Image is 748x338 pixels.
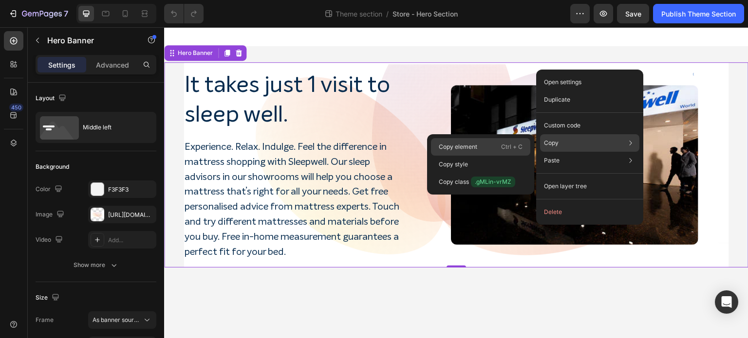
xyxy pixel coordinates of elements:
[393,9,458,19] span: Store - Hero Section
[93,316,140,324] span: As banner source
[36,183,64,196] div: Color
[9,104,23,111] div: 450
[36,256,156,274] button: Show more
[36,92,68,105] div: Layout
[108,185,154,194] div: F3F3F3
[544,139,559,147] p: Copy
[4,4,73,23] button: 7
[544,182,587,191] p: Open layer tree
[36,316,54,324] label: Frame
[287,58,534,217] img: gempages_554550234542244724-34073536-8332-4f79-bb0e-56d28f3dfd11.webp
[108,236,154,245] div: Add...
[164,4,204,23] div: Undo/Redo
[88,311,156,329] button: As banner source
[544,95,570,104] p: Duplicate
[36,233,65,247] div: Video
[625,10,641,18] span: Save
[544,156,560,165] p: Paste
[544,78,581,87] p: Open settings
[439,142,477,151] p: Copy element
[617,4,649,23] button: Save
[501,142,523,152] p: Ctrl + C
[96,60,129,70] p: Advanced
[74,260,119,270] div: Show more
[12,21,51,30] div: Hero Banner
[36,291,61,304] div: Size
[19,42,240,104] h2: It takes just 1 visit to sleep well.
[36,162,69,171] div: Background
[48,60,75,70] p: Settings
[715,290,738,314] div: Open Intercom Messenger
[83,116,142,139] div: Middle left
[334,9,384,19] span: Theme section
[47,35,130,46] p: Hero Banner
[540,203,639,221] button: Delete
[36,208,66,221] div: Image
[439,177,515,187] p: Copy class
[653,4,744,23] button: Publish Theme Section
[661,9,736,19] div: Publish Theme Section
[386,9,389,19] span: /
[64,8,68,19] p: 7
[20,115,235,230] span: Experience. Relax. Indulge. Feel the difference in mattress shopping with Sleepwell. Our sleep ad...
[108,211,154,219] div: [URL][DOMAIN_NAME]
[439,160,468,169] p: Copy style
[544,121,580,130] p: Custom code
[471,177,515,187] span: .gMLin-vrMZ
